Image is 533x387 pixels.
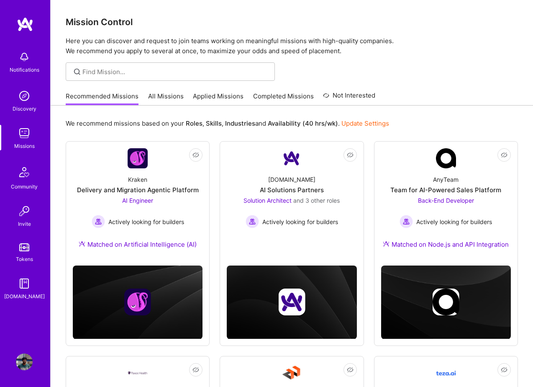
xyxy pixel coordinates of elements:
div: Notifications [10,65,39,74]
img: User Avatar [16,353,33,370]
img: Company Logo [128,371,148,375]
div: Team for AI-Powered Sales Platform [390,186,501,194]
img: Community [14,162,34,182]
img: Company Logo [282,148,302,168]
img: Company Logo [282,363,302,383]
img: Company Logo [128,148,148,168]
img: logo [17,17,33,32]
div: Community [11,182,38,191]
b: Roles [186,119,202,127]
div: Invite [18,219,31,228]
b: Availability (40 hrs/wk) [268,119,338,127]
img: Company logo [433,289,459,315]
span: AI Engineer [122,197,153,204]
img: cover [227,266,356,339]
img: Actively looking for builders [92,215,105,228]
img: Company Logo [436,363,456,383]
img: Company logo [278,289,305,315]
span: Back-End Developer [418,197,474,204]
div: Discovery [13,104,36,113]
img: cover [381,266,511,339]
i: icon EyeClosed [501,152,507,158]
i: icon EyeClosed [192,366,199,373]
i: icon SearchGrey [72,67,82,77]
a: Completed Missions [253,92,314,106]
a: Applied Missions [193,92,243,106]
img: tokens [19,243,29,251]
a: Not Interested [323,90,375,106]
a: Recommended Missions [66,92,138,106]
img: Company Logo [436,148,456,168]
div: Delivery and Migration Agentic Platform [77,186,199,194]
i: icon EyeClosed [192,152,199,158]
div: Missions [14,142,35,150]
a: Company LogoKrakenDelivery and Migration Agentic PlatformAI Engineer Actively looking for builder... [73,148,202,259]
input: Find Mission... [82,67,269,76]
div: [DOMAIN_NAME] [4,292,45,301]
div: AnyTeam [433,175,459,184]
div: Tokens [16,255,33,263]
img: cover [73,266,202,339]
span: Actively looking for builders [416,217,492,226]
img: Actively looking for builders [400,215,413,228]
div: Matched on Node.js and API Integration [383,240,509,249]
div: Matched on Artificial Intelligence (AI) [79,240,197,249]
div: [DOMAIN_NAME] [268,175,315,184]
img: bell [16,49,33,65]
i: icon EyeClosed [347,366,354,373]
span: Actively looking for builders [262,217,338,226]
p: Here you can discover and request to join teams working on meaningful missions with high-quality ... [66,36,518,56]
div: Kraken [128,175,147,184]
b: Skills [206,119,222,127]
i: icon EyeClosed [501,366,507,373]
a: Update Settings [341,119,389,127]
b: Industries [225,119,255,127]
img: Invite [16,203,33,219]
img: Company logo [124,289,151,315]
a: User Avatar [14,353,35,370]
img: Ateam Purple Icon [79,240,85,247]
img: discovery [16,88,33,104]
h3: Mission Control [66,17,518,27]
img: Actively looking for builders [246,215,259,228]
img: Ateam Purple Icon [383,240,389,247]
img: guide book [16,275,33,292]
i: icon EyeClosed [347,152,354,158]
span: Actively looking for builders [108,217,184,226]
a: All Missions [148,92,184,106]
a: Company LogoAnyTeamTeam for AI-Powered Sales PlatformBack-End Developer Actively looking for buil... [381,148,511,259]
span: and 3 other roles [293,197,340,204]
div: AI Solutions Partners [260,186,324,194]
p: We recommend missions based on your , , and . [66,119,389,128]
img: teamwork [16,125,33,142]
span: Solution Architect [243,197,292,204]
a: Company Logo[DOMAIN_NAME]AI Solutions PartnersSolution Architect and 3 other rolesActively lookin... [227,148,356,240]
